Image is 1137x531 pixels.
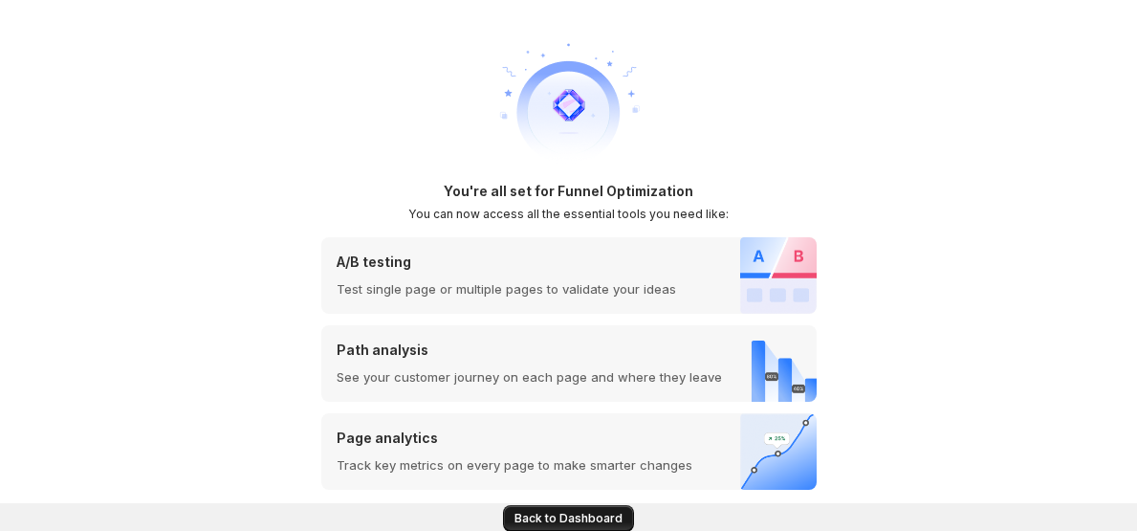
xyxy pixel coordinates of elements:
[337,367,722,387] p: See your customer journey on each page and where they leave
[444,182,693,201] h1: You're all set for Funnel Optimization
[514,511,623,526] span: Back to Dashboard
[492,29,645,182] img: welcome
[740,237,817,314] img: A/B testing
[740,413,817,490] img: Page analytics
[408,207,729,222] h2: You can now access all the essential tools you need like:
[337,429,692,448] p: Page analytics
[732,325,816,402] img: Path analysis
[337,253,676,272] p: A/B testing
[337,279,676,299] p: Test single page or multiple pages to validate your ideas
[337,455,692,475] p: Track key metrics on every page to make smarter changes
[337,341,722,360] p: Path analysis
